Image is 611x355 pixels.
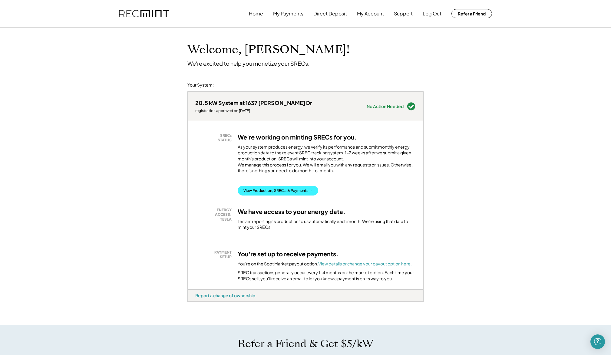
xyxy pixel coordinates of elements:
[238,133,357,141] h3: We're working on minting SRECs for you.
[590,334,605,349] div: Open Intercom Messenger
[198,133,232,143] div: SRECs STATUS
[195,99,312,106] div: 20.5 kW System at 1637 [PERSON_NAME] Dr
[238,250,339,258] h3: You're set up to receive payments.
[238,337,373,350] h1: Refer a Friend & Get $5/kW
[198,250,232,259] div: PAYMENT SETUP
[394,8,413,20] button: Support
[187,302,203,304] div: adfwl81r - PA Solar
[238,261,412,267] div: You're on the Spot Market payout option.
[238,144,416,177] div: As your system produces energy, we verify its performance and submit monthly energy production da...
[357,8,384,20] button: My Account
[195,108,312,113] div: registration approved on [DATE]
[238,270,416,281] div: SREC transactions generally occur every 1-4 months on the market option. Each time your SRECs sel...
[451,9,492,18] button: Refer a Friend
[238,219,416,230] div: Tesla is reporting its production to us automatically each month. We're using that data to mint y...
[238,186,318,196] button: View Production, SRECs, & Payments →
[313,8,347,20] button: Direct Deposit
[273,8,303,20] button: My Payments
[423,8,441,20] button: Log Out
[187,60,309,67] div: We're excited to help you monetize your SRECs.
[119,10,169,18] img: recmint-logotype%403x.png
[195,293,255,298] div: Report a change of ownership
[187,43,350,57] h1: Welcome, [PERSON_NAME]!
[198,208,232,222] div: ENERGY ACCESS: TESLA
[367,104,404,108] div: No Action Needed
[238,208,345,215] h3: We have access to your energy data.
[187,82,214,88] div: Your System:
[249,8,263,20] button: Home
[318,261,412,266] a: View details or change your payout option here.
